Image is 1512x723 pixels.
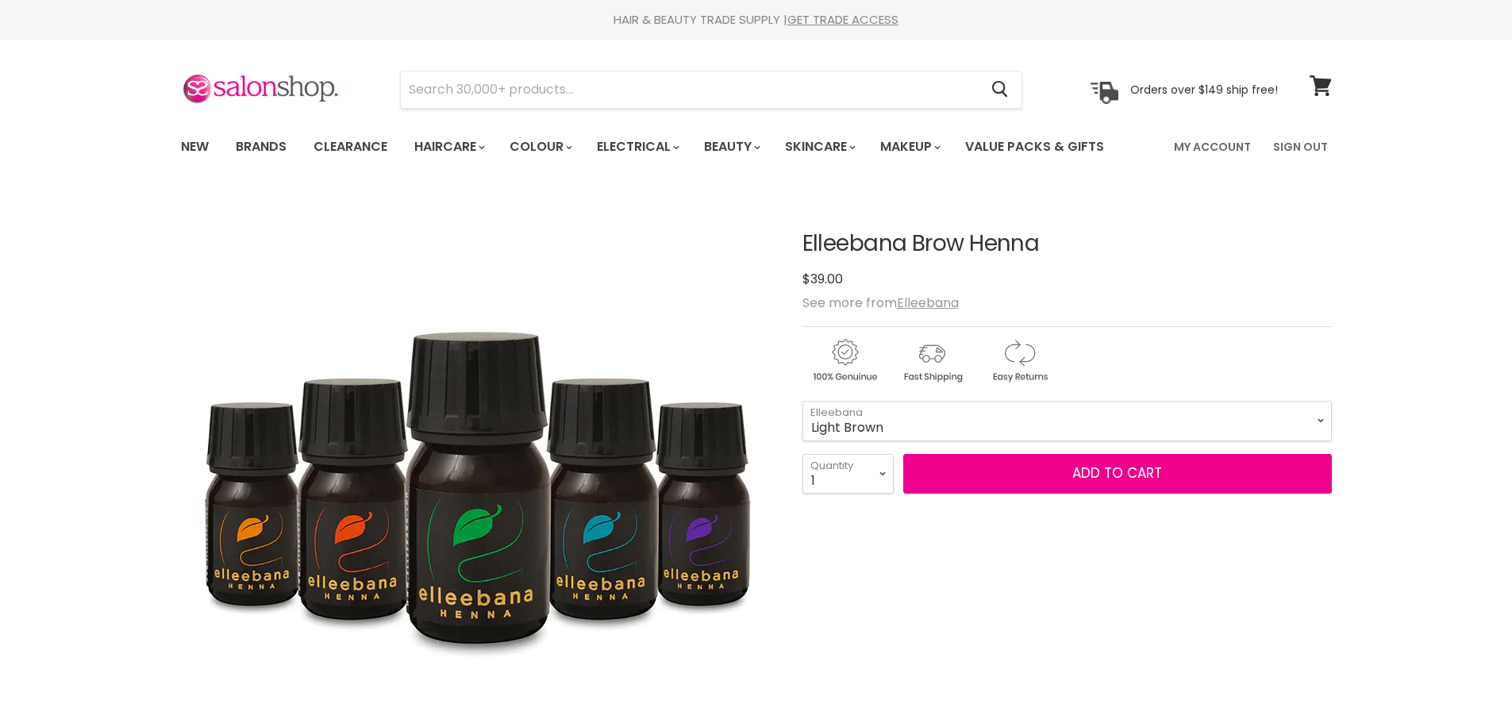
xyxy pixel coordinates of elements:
img: shipping.gif [890,337,974,385]
a: GET TRADE ACCESS [787,11,898,28]
a: Clearance [302,130,399,163]
a: Makeup [868,130,950,163]
span: $39.00 [802,270,843,288]
h1: Elleebana Brow Henna [802,232,1332,256]
ul: Main menu [169,124,1141,170]
a: Skincare [773,130,865,163]
p: Orders over $149 ship free! [1130,82,1278,96]
img: genuine.gif [802,337,887,385]
a: Beauty [692,130,770,163]
button: Add to cart [903,454,1332,494]
button: Search [979,71,1021,108]
div: HAIR & BEAUTY TRADE SUPPLY | [161,12,1352,28]
a: My Account [1164,130,1260,163]
a: New [169,130,221,163]
span: Add to cart [1072,463,1162,483]
a: Value Packs & Gifts [953,130,1116,163]
a: Elleebana [897,294,959,312]
span: See more from [802,294,959,312]
a: Electrical [585,130,689,163]
a: Brands [224,130,298,163]
a: Sign Out [1264,130,1337,163]
a: Haircare [402,130,494,163]
img: returns.gif [977,337,1061,385]
nav: Main [161,124,1352,170]
select: Quantity [802,454,894,494]
a: Colour [498,130,582,163]
input: Search [401,71,979,108]
form: Product [400,71,1022,109]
